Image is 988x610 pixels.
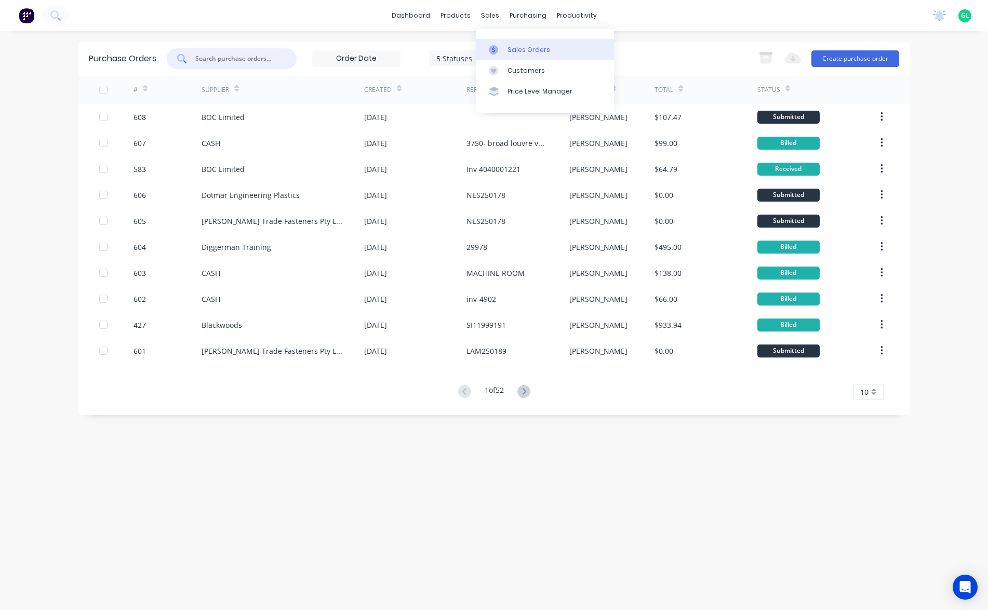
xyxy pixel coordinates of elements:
[202,268,220,279] div: CASH
[133,268,146,279] div: 603
[202,164,245,175] div: BOC Limited
[860,387,869,397] span: 10
[466,138,548,149] div: 3750- broad louvre vent
[466,320,506,330] div: SI11999191
[202,320,242,330] div: Blackwoods
[466,346,506,356] div: LAM250189
[202,190,300,201] div: Dotmar Engineering Plastics
[364,294,387,304] div: [DATE]
[476,39,614,60] a: Sales Orders
[552,8,602,23] div: productivity
[655,294,677,304] div: $66.00
[364,242,387,253] div: [DATE]
[569,190,627,201] div: [PERSON_NAME]
[655,346,673,356] div: $0.00
[202,242,271,253] div: Diggerman Training
[569,216,627,227] div: [PERSON_NAME]
[508,66,545,75] div: Customers
[436,52,511,63] div: 5 Statuses
[133,190,146,201] div: 606
[757,215,820,228] div: Submitted
[569,346,627,356] div: [PERSON_NAME]
[133,138,146,149] div: 607
[133,242,146,253] div: 604
[757,189,820,202] div: Submitted
[133,112,146,123] div: 608
[313,51,400,67] input: Order Date
[386,8,435,23] a: dashboard
[757,293,820,306] div: Billed
[364,112,387,123] div: [DATE]
[655,242,682,253] div: $495.00
[466,216,505,227] div: NES250178
[364,164,387,175] div: [DATE]
[202,138,220,149] div: CASH
[202,216,343,227] div: [PERSON_NAME] Trade Fasteners Pty Ltd
[655,268,682,279] div: $138.00
[655,164,677,175] div: $64.79
[466,268,525,279] div: MACHINE ROOM
[961,11,969,20] span: GL
[757,85,780,95] div: Status
[133,216,146,227] div: 605
[757,137,820,150] div: Billed
[569,138,627,149] div: [PERSON_NAME]
[435,8,476,23] div: products
[569,294,627,304] div: [PERSON_NAME]
[133,320,146,330] div: 427
[757,319,820,331] div: Billed
[811,50,899,67] button: Create purchase order
[569,268,627,279] div: [PERSON_NAME]
[19,8,34,23] img: Factory
[757,163,820,176] div: Received
[569,164,627,175] div: [PERSON_NAME]
[202,85,229,95] div: Supplier
[466,190,505,201] div: NES250178
[364,85,392,95] div: Created
[364,320,387,330] div: [DATE]
[466,164,520,175] div: Inv 4040001221
[133,85,138,95] div: #
[508,87,572,96] div: Price Level Manager
[133,346,146,356] div: 601
[476,81,614,102] a: Price Level Manager
[757,267,820,280] div: Billed
[508,45,550,55] div: Sales Orders
[757,344,820,357] div: Submitted
[485,384,504,400] div: 1 of 52
[364,346,387,356] div: [DATE]
[757,111,820,124] div: Submitted
[757,241,820,254] div: Billed
[364,268,387,279] div: [DATE]
[569,112,627,123] div: [PERSON_NAME]
[569,242,627,253] div: [PERSON_NAME]
[504,8,552,23] div: purchasing
[194,54,281,64] input: Search purchase orders...
[476,8,504,23] div: sales
[89,52,156,65] div: Purchase Orders
[133,294,146,304] div: 602
[202,346,343,356] div: [PERSON_NAME] Trade Fasteners Pty Ltd
[364,190,387,201] div: [DATE]
[202,294,220,304] div: CASH
[655,85,673,95] div: Total
[364,138,387,149] div: [DATE]
[953,575,978,600] div: Open Intercom Messenger
[466,242,487,253] div: 29978
[655,216,673,227] div: $0.00
[133,164,146,175] div: 583
[569,320,627,330] div: [PERSON_NAME]
[655,320,682,330] div: $933.94
[476,60,614,81] a: Customers
[364,216,387,227] div: [DATE]
[655,138,677,149] div: $99.00
[466,294,496,304] div: inv-4902
[655,190,673,201] div: $0.00
[466,85,500,95] div: Reference
[202,112,245,123] div: BOC Limited
[655,112,682,123] div: $107.47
